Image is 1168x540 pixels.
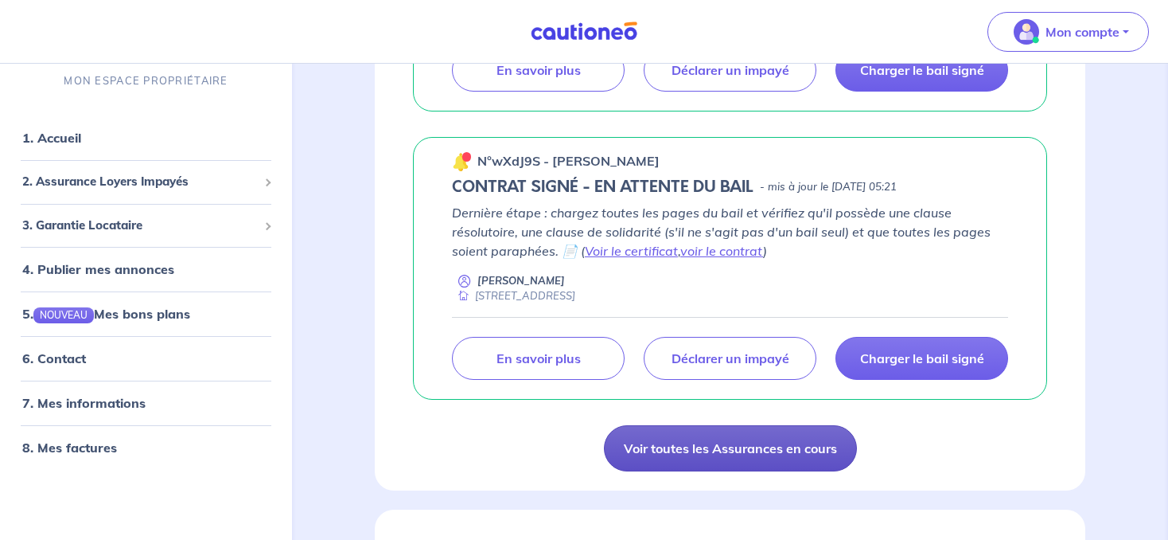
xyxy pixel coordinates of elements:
p: Déclarer un impayé [672,350,789,366]
p: n°wXdJ9S - [PERSON_NAME] [477,151,660,170]
a: Charger le bail signé [835,49,1008,92]
a: 5.NOUVEAUMes bons plans [22,306,190,322]
a: 7. Mes informations [22,395,146,411]
span: 3. Garantie Locataire [22,216,258,234]
div: 4. Publier mes annonces [6,253,286,285]
p: En savoir plus [496,62,581,78]
img: 🔔 [452,152,471,171]
p: Charger le bail signé [860,350,984,366]
a: En savoir plus [452,337,625,380]
p: MON ESPACE PROPRIÉTAIRE [64,73,228,88]
a: Voir toutes les Assurances en cours [604,425,857,472]
a: 1. Accueil [22,130,81,146]
p: Charger le bail signé [860,62,984,78]
div: 3. Garantie Locataire [6,209,286,241]
div: 5.NOUVEAUMes bons plans [6,298,286,330]
a: voir le contrat [680,243,763,259]
p: [PERSON_NAME] [477,273,565,288]
p: Dernière étape : chargez toutes les pages du bail et vérifiez qu'il possède une clause résolutoir... [452,203,1008,260]
img: illu_account_valid_menu.svg [1014,19,1039,45]
a: 8. Mes factures [22,440,117,456]
p: En savoir plus [496,350,581,366]
div: state: CONTRACT-SIGNED, Context: NEW,MAYBE-CERTIFICATE,ALONE,LESSOR-DOCUMENTS [452,178,1008,197]
div: 8. Mes factures [6,432,286,464]
a: Déclarer un impayé [644,49,816,92]
a: En savoir plus [452,49,625,92]
h5: CONTRAT SIGNÉ - EN ATTENTE DU BAIL [452,178,753,197]
div: 6. Contact [6,342,286,374]
button: illu_account_valid_menu.svgMon compte [987,12,1149,52]
a: 4. Publier mes annonces [22,261,174,277]
div: [STREET_ADDRESS] [452,288,575,303]
div: 1. Accueil [6,122,286,154]
img: Cautioneo [524,22,644,41]
p: Mon compte [1045,22,1119,41]
a: Voir le certificat [585,243,678,259]
a: 6. Contact [22,350,86,366]
p: - mis à jour le [DATE] 05:21 [760,179,897,195]
p: Déclarer un impayé [672,62,789,78]
span: 2. Assurance Loyers Impayés [22,173,258,191]
div: 7. Mes informations [6,387,286,419]
a: Déclarer un impayé [644,337,816,380]
a: Charger le bail signé [835,337,1008,380]
div: 2. Assurance Loyers Impayés [6,166,286,198]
